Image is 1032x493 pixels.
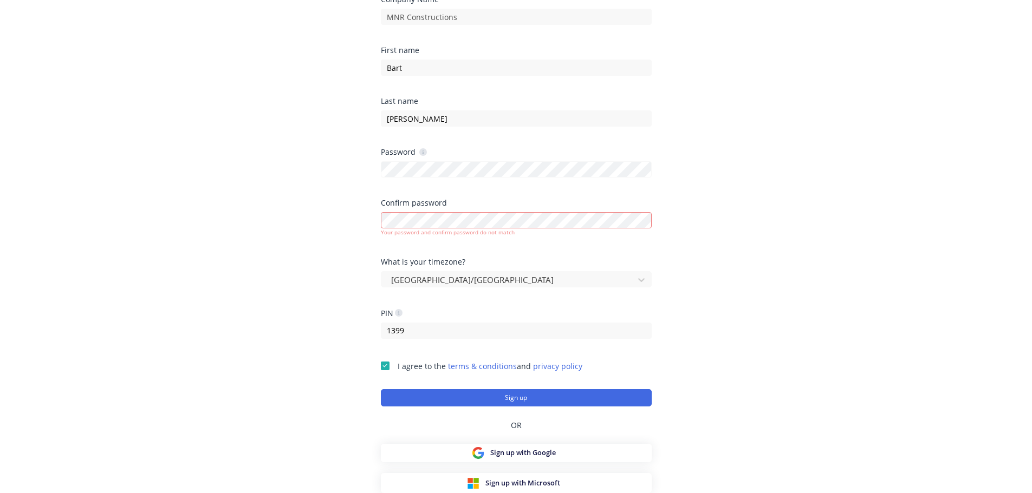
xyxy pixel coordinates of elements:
div: Your password and confirm password do not match [381,228,652,236]
div: Password [381,147,427,157]
div: What is your timezone? [381,258,652,266]
span: Sign up with Microsoft [485,478,560,488]
button: Sign up with Google [381,444,652,462]
div: OR [381,406,652,444]
div: Confirm password [381,199,652,207]
div: PIN [381,308,403,318]
span: Sign up with Google [490,448,556,458]
button: Sign up with Microsoft [381,473,652,493]
div: Last name [381,97,652,105]
a: terms & conditions [448,361,517,371]
span: I agree to the and [398,361,582,371]
button: Sign up [381,389,652,406]
a: privacy policy [533,361,582,371]
div: First name [381,47,652,54]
